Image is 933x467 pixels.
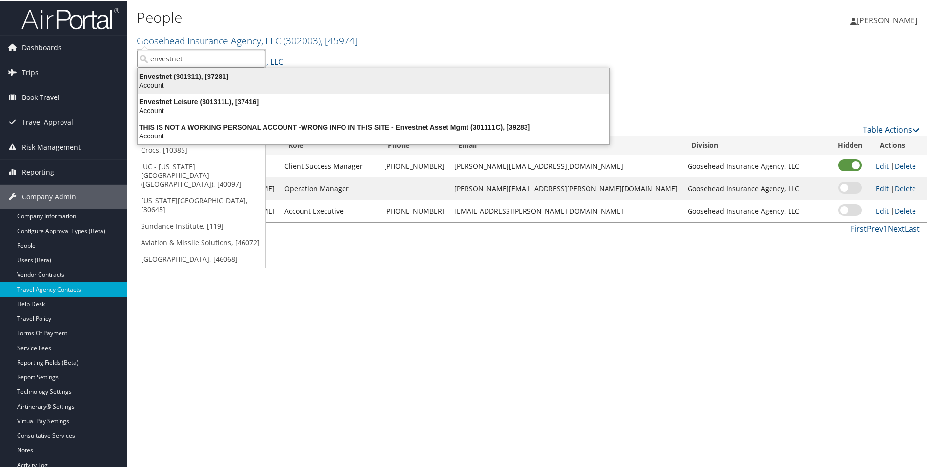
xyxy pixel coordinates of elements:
[321,33,358,46] span: , [ 45974 ]
[888,222,905,233] a: Next
[895,160,916,170] a: Delete
[22,59,39,84] span: Trips
[137,250,265,267] a: [GEOGRAPHIC_DATA], [46068]
[22,109,73,134] span: Travel Approval
[867,222,883,233] a: Prev
[132,80,615,89] div: Account
[379,135,449,154] th: Phone
[871,176,927,199] td: |
[22,159,54,183] span: Reporting
[683,199,829,221] td: Goosehead Insurance Agency, LLC
[905,222,920,233] a: Last
[132,105,615,114] div: Account
[137,217,265,233] a: Sundance Institute, [119]
[829,135,871,154] th: Hidden: activate to sort column ascending
[137,233,265,250] a: Aviation & Missile Solutions, [46072]
[683,135,829,154] th: Division: activate to sort column ascending
[379,199,449,221] td: [PHONE_NUMBER]
[132,97,615,105] div: Envestnet Leisure (301311L), [37416]
[851,222,867,233] a: First
[132,131,615,139] div: Account
[137,157,265,192] a: IUC - [US_STATE][GEOGRAPHIC_DATA] ([GEOGRAPHIC_DATA]), [40097]
[137,33,358,46] a: Goosehead Insurance Agency, LLC
[871,154,927,176] td: |
[22,134,81,158] span: Risk Management
[683,176,829,199] td: Goosehead Insurance Agency, LLC
[850,5,927,34] a: [PERSON_NAME]
[683,154,829,176] td: Goosehead Insurance Agency, LLC
[280,135,379,154] th: Role: activate to sort column ascending
[379,154,449,176] td: [PHONE_NUMBER]
[137,6,664,27] h1: People
[22,35,61,59] span: Dashboards
[876,183,889,192] a: Edit
[876,205,889,214] a: Edit
[280,199,379,221] td: Account Executive
[449,199,683,221] td: [EMAIL_ADDRESS][PERSON_NAME][DOMAIN_NAME]
[871,135,927,154] th: Actions
[137,49,265,67] input: Search Accounts
[284,33,321,46] span: ( 302003 )
[132,71,615,80] div: Envestnet (301311), [37281]
[449,176,683,199] td: [PERSON_NAME][EMAIL_ADDRESS][PERSON_NAME][DOMAIN_NAME]
[871,199,927,221] td: |
[863,123,920,134] a: Table Actions
[895,183,916,192] a: Delete
[895,205,916,214] a: Delete
[876,160,889,170] a: Edit
[22,184,76,208] span: Company Admin
[857,14,917,25] span: [PERSON_NAME]
[280,176,379,199] td: Operation Manager
[137,192,265,217] a: [US_STATE][GEOGRAPHIC_DATA], [30645]
[22,84,60,109] span: Book Travel
[883,222,888,233] a: 1
[280,154,379,176] td: Client Success Manager
[21,6,119,29] img: airportal-logo.png
[449,135,683,154] th: Email: activate to sort column ascending
[132,122,615,131] div: THIS IS NOT A WORKING PERSONAL ACCOUNT -WRONG INFO IN THIS SITE - Envestnet Asset Mgmt (301111C),...
[449,154,683,176] td: [PERSON_NAME][EMAIL_ADDRESS][DOMAIN_NAME]
[137,141,265,157] a: Crocs, [10385]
